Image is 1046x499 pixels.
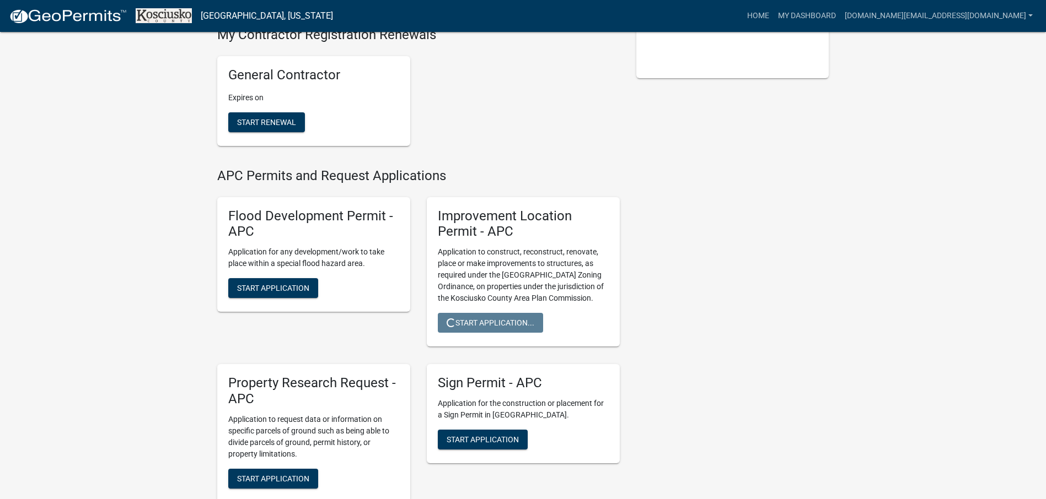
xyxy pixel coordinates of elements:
[228,414,399,460] p: Application to request data or information on specific parcels of ground such as being able to di...
[136,8,192,23] img: Kosciusko County, Indiana
[438,208,609,240] h5: Improvement Location Permit - APC
[228,469,318,489] button: Start Application
[228,208,399,240] h5: Flood Development Permit - APC
[217,168,620,184] h4: APC Permits and Request Applications
[438,430,528,449] button: Start Application
[237,284,309,292] span: Start Application
[228,375,399,407] h5: Property Research Request - APC
[217,27,620,43] h4: My Contractor Registration Renewals
[228,278,318,298] button: Start Application
[228,67,399,83] h5: General Contractor
[447,435,519,444] span: Start Application
[237,474,309,482] span: Start Application
[840,6,1037,26] a: [DOMAIN_NAME][EMAIL_ADDRESS][DOMAIN_NAME]
[438,246,609,304] p: Application to construct, reconstruct, renovate, place or make improvements to structures, as req...
[201,7,333,25] a: [GEOGRAPHIC_DATA], [US_STATE]
[228,246,399,269] p: Application for any development/work to take place within a special flood hazard area.
[743,6,774,26] a: Home
[228,112,305,132] button: Start Renewal
[438,398,609,421] p: Application for the construction or placement for a Sign Permit in [GEOGRAPHIC_DATA].
[774,6,840,26] a: My Dashboard
[228,92,399,104] p: Expires on
[447,318,534,327] span: Start Application...
[438,375,609,391] h5: Sign Permit - APC
[217,27,620,155] wm-registration-list-section: My Contractor Registration Renewals
[237,117,296,126] span: Start Renewal
[438,313,543,333] button: Start Application...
